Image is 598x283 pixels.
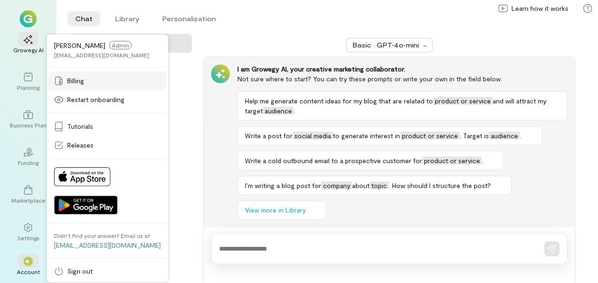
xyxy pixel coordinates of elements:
[54,41,105,49] span: [PERSON_NAME]
[237,201,326,220] button: View more in Library
[13,46,44,54] div: Growegy AI
[237,64,567,74] div: I am Growegy AI, your creative marketing collaborator.
[237,91,567,120] button: Help me generate content ideas for my blog that are related toproduct or serviceand will attract ...
[263,107,294,115] span: audience
[48,117,166,136] a: Tutorials
[54,241,161,249] a: [EMAIL_ADDRESS][DOMAIN_NAME]
[67,122,93,131] span: Tutorials
[482,157,483,165] span: .
[54,196,118,214] img: Get it on Google Play
[245,157,422,165] span: Write a cold outbound email to a prospective customer for
[67,76,84,86] span: Billing
[48,136,166,155] a: Releases
[511,4,568,13] span: Learn how it works
[245,205,306,215] span: View more in Library
[10,121,47,129] div: Business Plan
[11,65,45,99] a: Planning
[11,140,45,174] a: Funding
[237,151,504,170] button: Write a cold outbound email to a prospective customer forproduct or service.
[11,27,45,61] a: Growegy AI
[108,11,147,26] li: Library
[292,132,333,140] span: social media
[67,141,94,150] span: Releases
[520,132,521,140] span: .
[17,268,40,275] div: Account
[11,197,46,204] div: Marketplace
[489,132,520,140] span: audience
[11,102,45,136] a: Business Plan
[460,132,489,140] span: . Target is
[352,181,370,189] span: about
[245,181,321,189] span: I’m writing a blog post for
[11,215,45,249] a: Settings
[237,74,567,84] div: Not sure where to start? You can try these prompts or write your own in the field below.
[245,132,292,140] span: Write a post for
[11,178,45,212] a: Marketplace
[109,41,132,49] span: Admin
[54,232,150,239] div: Didn’t find your answer? Email us at
[67,95,125,104] span: Restart onboarding
[54,51,149,59] div: [EMAIL_ADDRESS][DOMAIN_NAME]
[18,159,39,166] div: Funding
[48,262,166,281] a: Sign out
[155,11,223,26] li: Personalization
[67,267,93,276] span: Sign out
[321,181,352,189] span: company
[294,107,295,115] span: .
[48,71,166,90] a: Billing
[68,11,100,26] li: Chat
[48,90,166,109] a: Restart onboarding
[353,40,420,50] div: Basic · GPT‑4o‑mini
[237,176,511,195] button: I’m writing a blog post forcompanyabouttopic. How should I structure the post?
[54,167,110,186] img: Download on App Store
[422,157,482,165] span: product or service
[245,97,433,105] span: Help me generate content ideas for my blog that are related to
[17,234,39,242] div: Settings
[237,126,542,145] button: Write a post forsocial mediato generate interest inproduct or service. Target isaudience.
[333,132,400,140] span: to generate interest in
[433,97,493,105] span: product or service
[17,84,39,91] div: Planning
[389,181,491,189] span: . How should I structure the post?
[370,181,389,189] span: topic
[400,132,460,140] span: product or service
